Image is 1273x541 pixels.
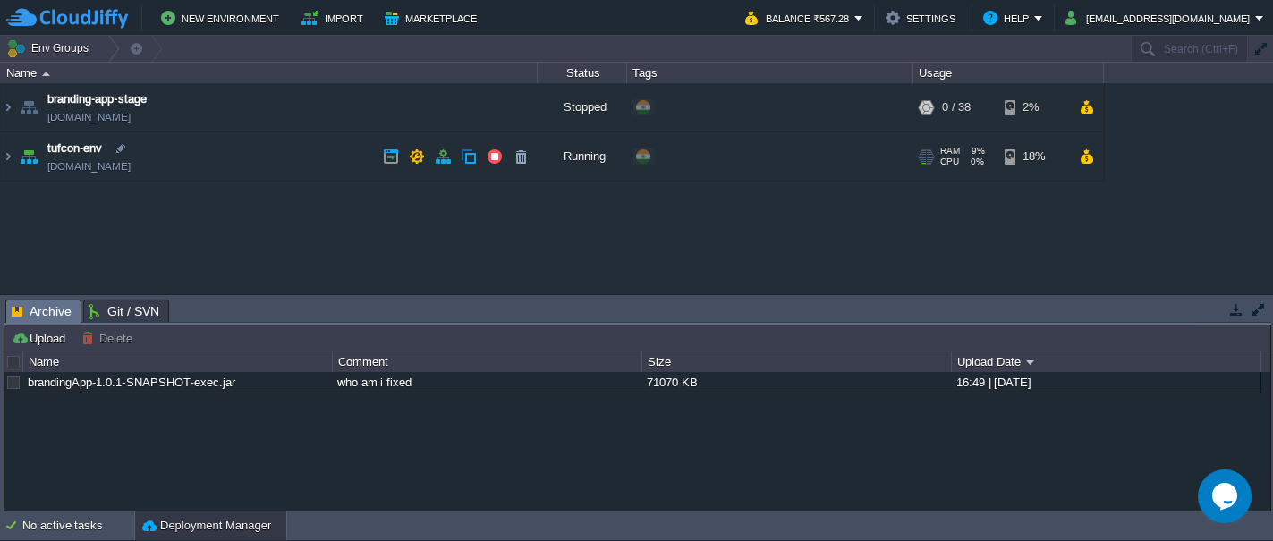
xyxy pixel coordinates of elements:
button: New Environment [161,7,284,29]
button: Settings [886,7,961,29]
div: 16:49 | [DATE] [952,372,1260,393]
button: Balance ₹567.28 [745,7,854,29]
iframe: chat widget [1198,469,1255,523]
div: Name [2,63,537,83]
img: AMDAwAAAACH5BAEAAAAALAAAAAABAAEAAAICRAEAOw== [42,72,50,76]
button: Delete [81,330,138,346]
img: AMDAwAAAACH5BAEAAAAALAAAAAABAAEAAAICRAEAOw== [16,83,41,131]
div: 0 / 38 [942,83,971,131]
div: Upload Date [953,351,1260,372]
div: Running [538,132,627,181]
span: Git / SVN [89,300,159,322]
img: AMDAwAAAACH5BAEAAAAALAAAAAABAAEAAAICRAEAOw== [1,83,15,131]
a: [DOMAIN_NAME] [47,108,131,126]
button: Upload [12,330,71,346]
a: tufcon-env [47,139,102,157]
img: AMDAwAAAACH5BAEAAAAALAAAAAABAAEAAAICRAEAOw== [16,132,41,181]
div: 2% [1005,83,1063,131]
img: CloudJiffy [6,7,128,30]
button: Env Groups [6,36,95,61]
button: [EMAIL_ADDRESS][DOMAIN_NAME] [1065,7,1255,29]
button: Marketplace [385,7,482,29]
div: Usage [914,63,1103,83]
img: AMDAwAAAACH5BAEAAAAALAAAAAABAAEAAAICRAEAOw== [1,132,15,181]
a: [DOMAIN_NAME] [47,157,131,175]
div: Comment [334,351,641,372]
div: 71070 KB [642,372,950,393]
button: Deployment Manager [142,517,271,535]
button: Import [301,7,369,29]
span: 0% [966,156,984,167]
div: Tags [628,63,912,83]
div: Stopped [538,83,627,131]
div: Name [24,351,332,372]
span: Archive [12,300,72,323]
a: branding-app-stage [47,90,147,108]
span: CPU [940,156,959,167]
div: Size [643,351,951,372]
span: RAM [940,146,960,156]
span: 9% [967,146,985,156]
div: 18% [1005,132,1063,181]
button: Help [983,7,1034,29]
div: Status [539,63,626,83]
a: brandingApp-1.0.1-SNAPSHOT-exec.jar [28,376,235,389]
div: No active tasks [22,511,134,540]
div: who am i fixed [333,372,641,393]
